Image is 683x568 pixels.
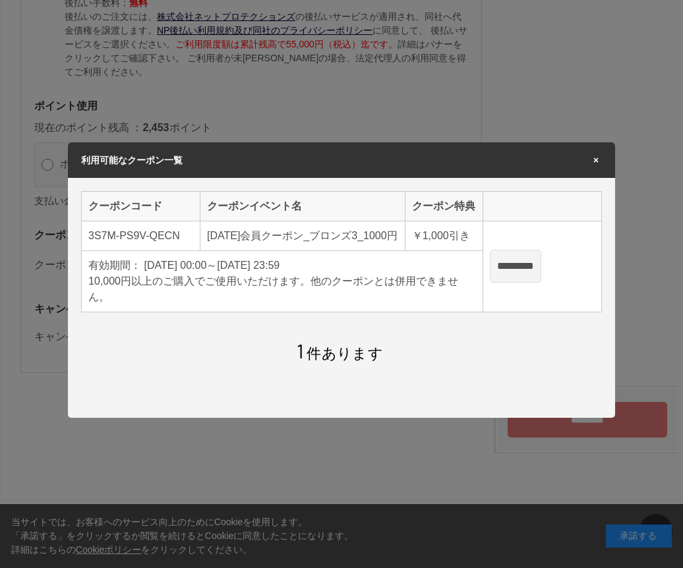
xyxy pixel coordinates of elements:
[88,260,141,271] span: 有効期間：
[82,191,200,221] th: クーポンコード
[405,221,483,250] td: 引き
[297,339,304,362] span: 1
[297,345,383,362] span: 件あります
[405,191,483,221] th: クーポン特典
[144,260,280,271] span: [DATE] 00:00～[DATE] 23:59
[412,230,449,241] span: ￥1,000
[200,221,405,250] td: [DATE]会員クーポン_ブロンズ3_1000円
[88,273,476,305] div: 10,000円以上のご購入でご使用いただけます。他のクーポンとは併用できません。
[200,191,405,221] th: クーポンイベント名
[82,221,200,250] td: 3S7M-PS9V-QECN
[590,156,602,165] span: ×
[81,155,183,165] span: 利用可能なクーポン一覧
